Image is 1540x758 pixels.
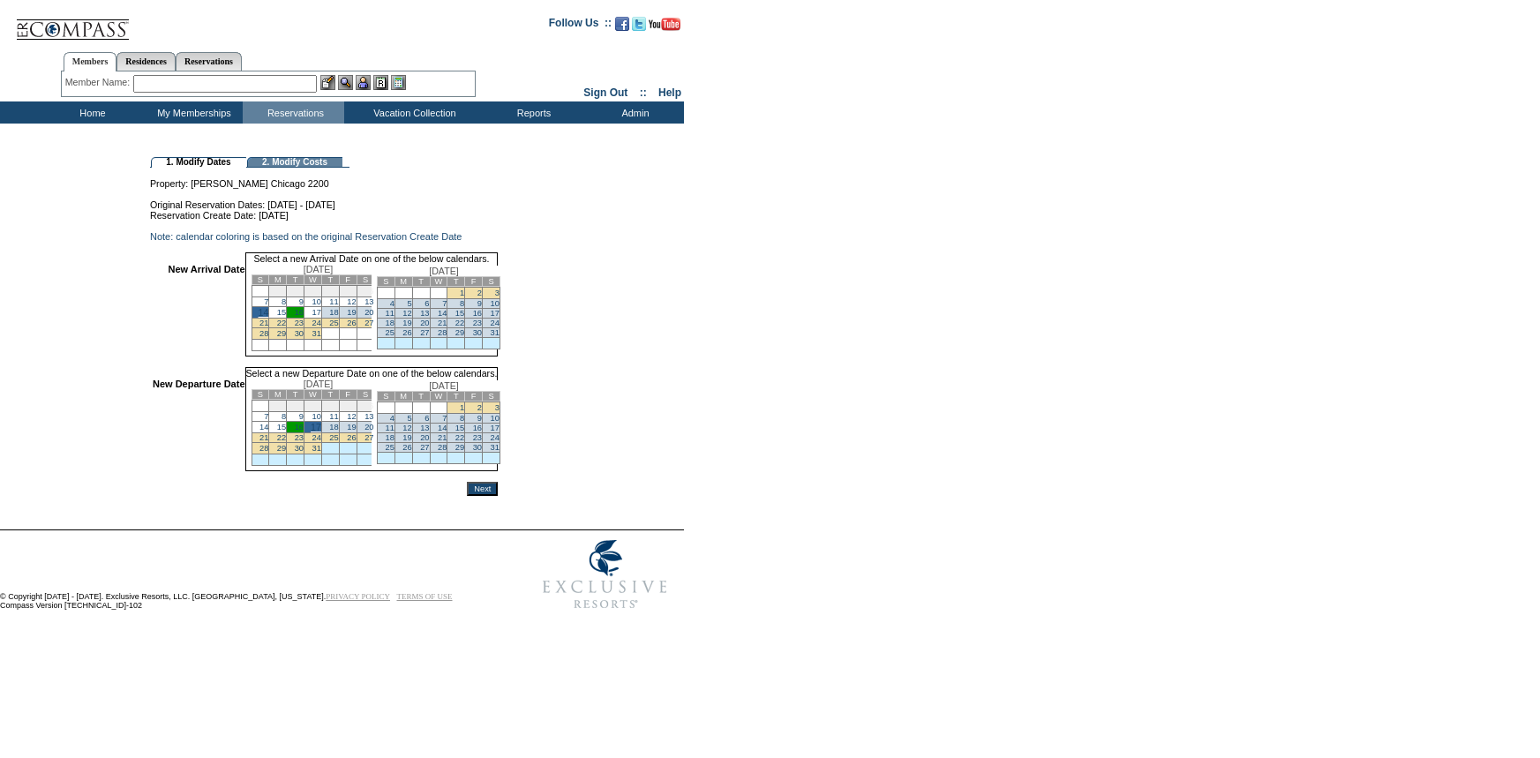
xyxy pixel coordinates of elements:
a: 16 [473,424,482,432]
a: 5 [407,414,411,423]
a: 17 [311,422,321,432]
td: W [304,275,322,285]
a: 15 [277,308,286,317]
a: 28 [259,444,268,453]
a: 15 [455,309,464,318]
a: 24 [491,319,500,327]
td: 2 [287,286,304,297]
a: 8 [460,299,464,308]
a: 24 [312,433,321,442]
div: Member Name: [65,75,133,90]
img: Follow us on Twitter [632,17,646,31]
a: 29 [277,329,286,338]
a: 30 [295,329,304,338]
a: 8 [460,414,464,423]
td: 2 [287,401,304,412]
td: 5 [339,286,357,297]
a: 29 [455,443,464,452]
a: 26 [402,443,411,452]
img: Become our fan on Facebook [615,17,629,31]
a: 9 [477,299,482,308]
span: [DATE] [429,380,459,391]
td: New Departure Date [153,379,245,471]
a: 2 [477,403,482,412]
a: 31 [491,443,500,452]
td: T [412,392,430,402]
td: 6 [357,401,374,412]
a: 29 [455,328,464,337]
span: [DATE] [429,266,459,276]
a: 16 [295,308,304,317]
a: 12 [347,297,356,306]
td: Reservation Create Date: [DATE] [150,210,498,221]
a: Sign Out [583,86,627,99]
a: 1 [460,289,464,297]
a: 30 [473,328,482,337]
a: 25 [329,319,338,327]
img: b_calculator.gif [391,75,406,90]
td: 1 [269,286,287,297]
td: T [412,277,430,287]
td: M [269,275,287,285]
a: 16 [295,423,304,432]
td: 3 [304,286,322,297]
a: 11 [329,412,338,421]
a: 19 [402,319,411,327]
td: W [430,392,447,402]
a: 25 [329,433,338,442]
td: W [430,277,447,287]
a: 2 [477,289,482,297]
a: 18 [385,319,394,327]
a: 26 [347,319,356,327]
td: 1 [269,401,287,412]
a: 8 [282,297,286,306]
td: W [304,390,322,400]
a: 10 [312,412,321,421]
a: 17 [312,308,321,317]
a: 6 [424,299,429,308]
td: Note: calendar coloring is based on the original Reservation Create Date [150,231,498,242]
a: 4 [390,299,394,308]
span: [DATE] [304,264,334,274]
a: TERMS OF USE [397,592,453,601]
a: 1 [460,403,464,412]
a: 31 [312,329,321,338]
td: Home [40,101,141,124]
td: Original Reservation Dates: [DATE] - [DATE] [150,189,498,210]
a: 23 [295,433,304,442]
td: 4 [321,401,339,412]
a: 22 [277,319,286,327]
a: 21 [259,319,268,327]
td: S [357,390,374,400]
a: 7 [264,297,268,306]
td: 3 [304,401,322,412]
a: Reservations [176,52,242,71]
a: 14 [438,424,447,432]
a: 13 [420,309,429,318]
td: S [483,392,500,402]
a: 25 [385,443,394,452]
td: S [377,392,394,402]
a: 19 [347,308,356,317]
a: 24 [312,319,321,327]
a: 25 [385,328,394,337]
a: 26 [347,433,356,442]
a: 22 [455,319,464,327]
td: 4 [321,286,339,297]
a: 14 [259,307,269,318]
td: T [447,392,465,402]
a: 12 [402,309,411,318]
td: 1. Modify Dates [151,157,246,168]
a: Members [64,52,117,71]
a: 8 [282,412,286,421]
td: Vacation Collection [344,101,481,124]
a: PRIVACY POLICY [326,592,390,601]
a: 9 [299,297,304,306]
img: Exclusive Resorts [526,530,684,619]
td: T [321,275,339,285]
a: 7 [264,412,268,421]
a: 15 [277,423,286,432]
a: 19 [347,423,356,432]
a: 27 [420,443,429,452]
a: 30 [473,443,482,452]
